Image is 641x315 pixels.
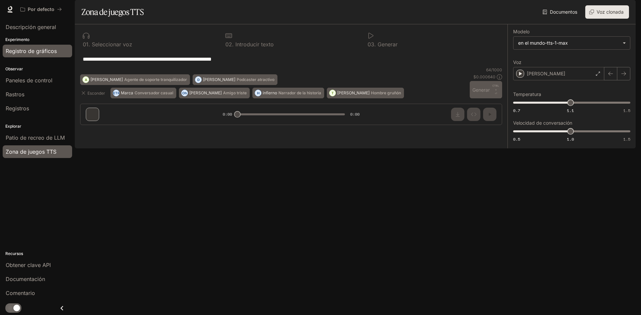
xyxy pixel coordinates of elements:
font: 1000 [492,67,502,72]
font: Temperatura [513,91,541,97]
font: 2 [229,41,232,48]
font: 1.0 [567,136,574,142]
button: Oh[PERSON_NAME]Amigo triste [179,88,250,98]
font: Modelo [513,29,529,34]
font: Esconder [87,91,105,96]
button: T[PERSON_NAME]Hombre gruñón [327,88,404,98]
font: Hombre gruñón [371,90,401,95]
font: Narrador de la historia [278,90,321,95]
font: T [332,91,334,95]
button: Esconder [80,88,108,98]
font: Documentos [550,9,577,15]
button: D[PERSON_NAME]Podcaster atractivo [193,74,277,85]
font: Podcaster atractivo [237,77,274,82]
font: H [257,91,259,95]
font: 0 [83,41,86,48]
font: [PERSON_NAME] [337,90,370,95]
font: 1.5 [623,108,630,113]
font: 3 [371,41,374,48]
font: [PERSON_NAME] [90,77,123,82]
font: Marca [121,90,133,95]
font: / [491,67,492,72]
font: Oh [182,91,187,95]
button: A[PERSON_NAME]Agente de soporte tranquilizador [80,74,190,85]
font: 1 [86,41,88,48]
font: Amigo triste [223,90,247,95]
font: . [374,41,376,48]
font: 64 [486,67,491,72]
font: 0 [225,41,229,48]
font: Por defecto [28,6,54,12]
font: . [88,41,90,48]
font: [PERSON_NAME] [527,71,565,76]
font: Generar [378,41,398,48]
font: 1.5 [623,136,630,142]
font: infierno [263,90,277,95]
font: 1.1 [567,108,574,113]
button: Todos los espacios de trabajo [17,3,65,16]
button: HinfiernoNarrador de la historia [252,88,324,98]
a: Documentos [541,5,580,19]
font: 0 [368,41,371,48]
font: Velocidad de conversación [513,120,572,126]
font: A [85,78,87,82]
font: 0.7 [513,108,520,113]
button: METROMarcaConversador casual [111,88,176,98]
font: Agente de soporte tranquilizador [124,77,187,82]
font: Introducir texto [235,41,274,48]
font: D [197,78,200,82]
font: 0.000640 [476,74,495,79]
font: Conversador casual [135,90,173,95]
div: en el mundo-tts-1-max [513,37,630,49]
font: Zona de juegos TTS [81,7,144,17]
font: Voz [513,59,521,65]
font: . [232,41,234,48]
font: Seleccionar voz [92,41,132,48]
font: $ [473,74,476,79]
button: Voz clonada [585,5,629,19]
font: en el mundo-tts-1-max [518,40,568,46]
font: METRO [110,91,123,95]
font: 0.5 [513,136,520,142]
font: Voz clonada [597,9,624,15]
font: [PERSON_NAME] [189,90,222,95]
font: [PERSON_NAME] [203,77,235,82]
